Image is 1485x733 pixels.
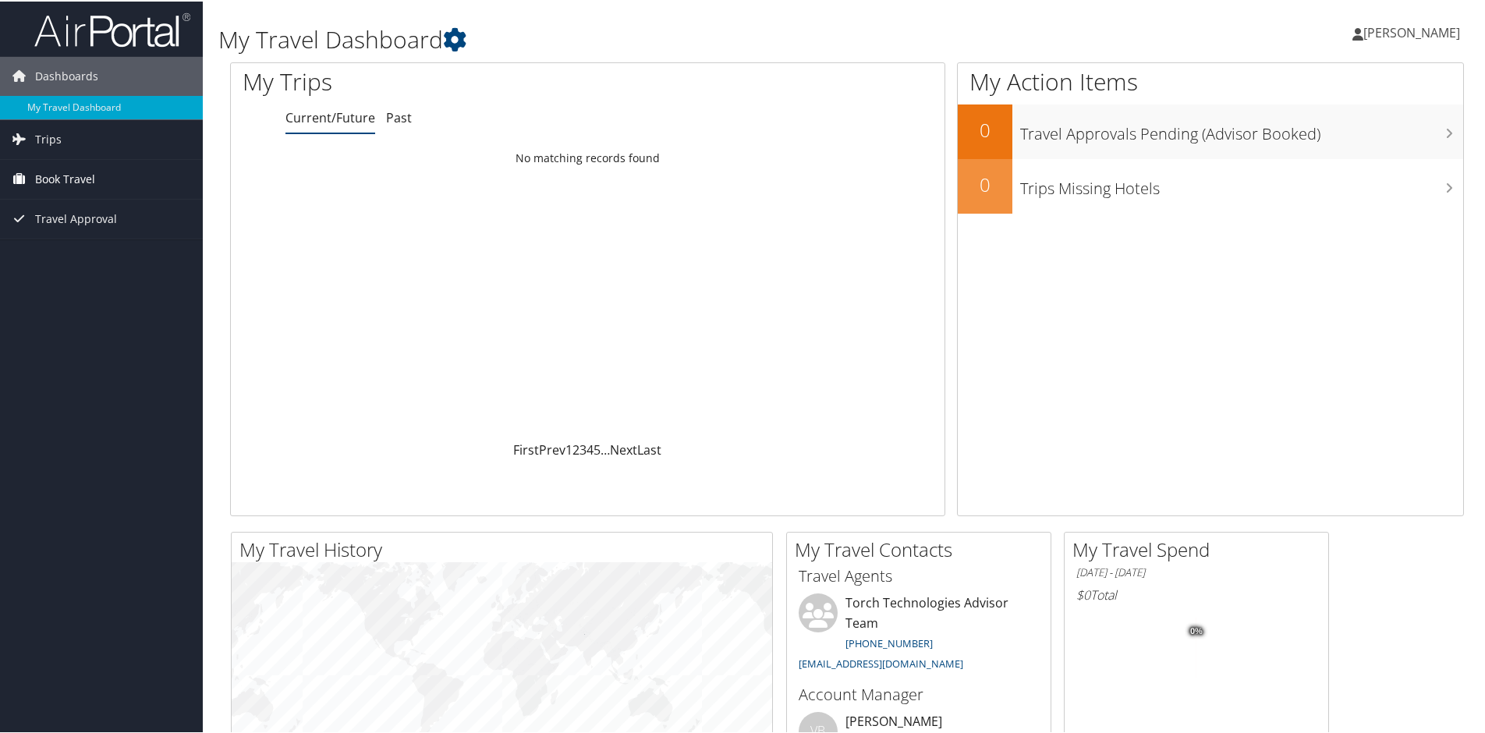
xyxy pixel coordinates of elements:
[610,440,637,457] a: Next
[637,440,661,457] a: Last
[845,635,933,649] a: [PHONE_NUMBER]
[1190,625,1203,635] tspan: 0%
[35,198,117,237] span: Travel Approval
[594,440,601,457] a: 5
[958,158,1463,212] a: 0Trips Missing Hotels
[1076,585,1317,602] h6: Total
[1020,114,1463,143] h3: Travel Approvals Pending (Advisor Booked)
[35,55,98,94] span: Dashboards
[1072,535,1328,561] h2: My Travel Spend
[34,10,190,47] img: airportal-logo.png
[601,440,610,457] span: …
[285,108,375,125] a: Current/Future
[1352,8,1476,55] a: [PERSON_NAME]
[565,440,572,457] a: 1
[386,108,412,125] a: Past
[243,64,636,97] h1: My Trips
[958,170,1012,197] h2: 0
[35,119,62,158] span: Trips
[791,592,1047,675] li: Torch Technologies Advisor Team
[579,440,587,457] a: 3
[795,535,1051,561] h2: My Travel Contacts
[799,682,1039,704] h3: Account Manager
[231,143,945,171] td: No matching records found
[513,440,539,457] a: First
[539,440,565,457] a: Prev
[958,64,1463,97] h1: My Action Items
[799,655,963,669] a: [EMAIL_ADDRESS][DOMAIN_NAME]
[1076,585,1090,602] span: $0
[1363,23,1460,40] span: [PERSON_NAME]
[958,103,1463,158] a: 0Travel Approvals Pending (Advisor Booked)
[958,115,1012,142] h2: 0
[572,440,579,457] a: 2
[1076,564,1317,579] h6: [DATE] - [DATE]
[239,535,772,561] h2: My Travel History
[1020,168,1463,198] h3: Trips Missing Hotels
[35,158,95,197] span: Book Travel
[218,22,1057,55] h1: My Travel Dashboard
[799,564,1039,586] h3: Travel Agents
[587,440,594,457] a: 4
